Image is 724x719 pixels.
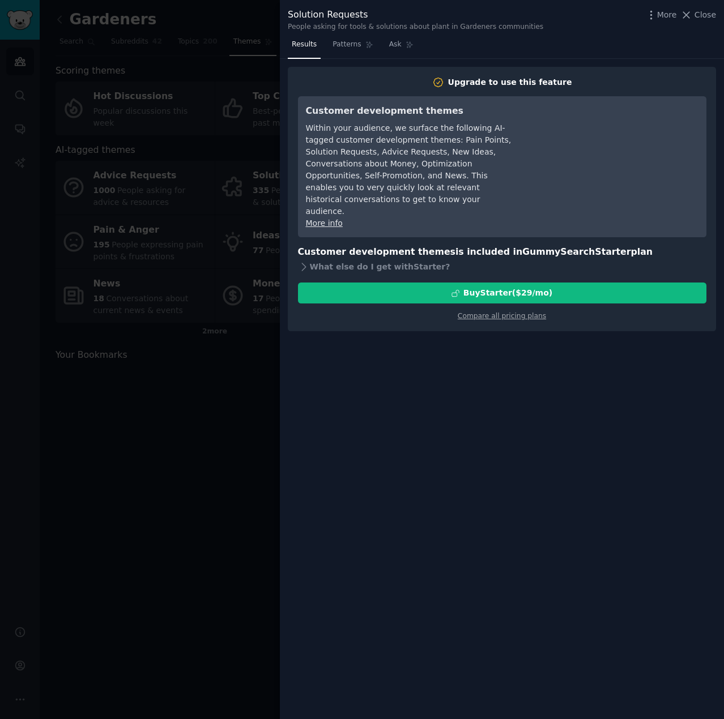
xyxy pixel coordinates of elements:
iframe: YouTube video player [529,104,699,189]
span: Close [695,9,716,21]
a: Ask [385,36,418,59]
div: Upgrade to use this feature [448,76,572,88]
button: More [645,9,677,21]
button: BuyStarter($29/mo) [298,283,706,303]
a: Compare all pricing plans [458,312,546,320]
a: More info [306,219,343,228]
span: Patterns [333,40,361,50]
span: More [657,9,677,21]
div: Buy Starter ($ 29 /mo ) [463,287,552,299]
div: Solution Requests [288,8,543,22]
a: Results [288,36,321,59]
a: Patterns [329,36,377,59]
span: GummySearch Starter [522,246,631,257]
div: Within your audience, we surface the following AI-tagged customer development themes: Pain Points... [306,122,513,217]
h3: Customer development themes is included in plan [298,245,706,259]
div: People asking for tools & solutions about plant in Gardeners communities [288,22,543,32]
button: Close [680,9,716,21]
span: Results [292,40,317,50]
span: Ask [389,40,402,50]
div: What else do I get with Starter ? [298,259,706,275]
h3: Customer development themes [306,104,513,118]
